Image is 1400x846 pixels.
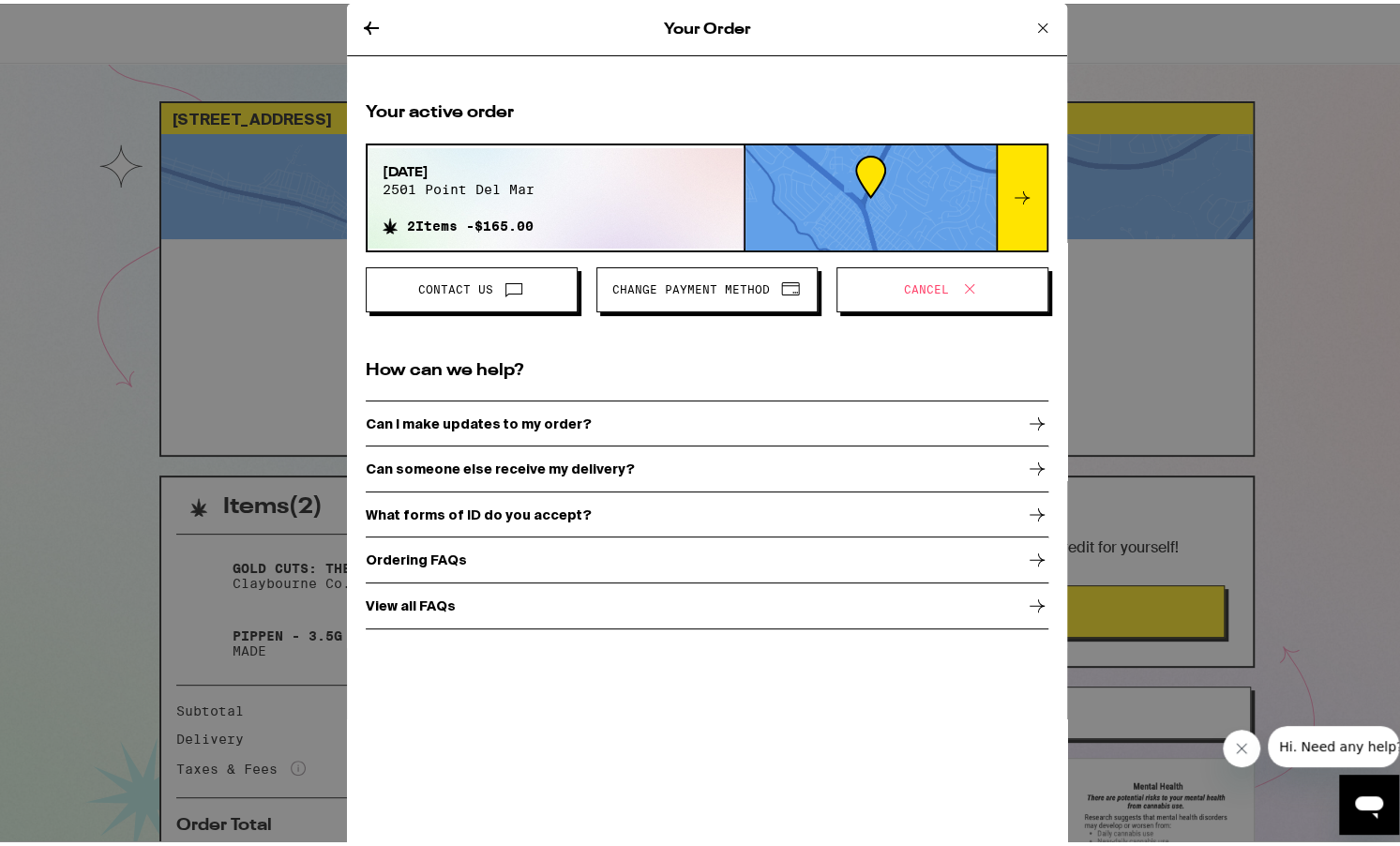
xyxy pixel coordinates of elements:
p: What forms of ID do you accept? [366,504,592,519]
a: Ordering FAQs [366,535,1048,581]
a: Can I make updates to my order? [366,398,1048,444]
a: View all FAQs [366,580,1048,626]
span: 2 Items - $165.00 [407,215,534,230]
p: Can someone else receive my delivery? [366,458,635,473]
button: Change Payment Method [596,264,818,309]
span: Contact Us [418,280,493,292]
iframe: Button to launch messaging window [1339,771,1399,831]
span: Cancel [904,280,949,292]
span: Change Payment Method [612,280,770,292]
p: Ordering FAQs [366,549,467,564]
span: Hi. Need any help? [11,13,135,28]
span: [DATE] [383,159,534,178]
a: Can someone else receive my delivery? [366,444,1048,490]
button: Cancel [836,264,1048,309]
span: 2501 point del mar [383,178,534,193]
iframe: Message from company [1268,722,1399,763]
iframe: Close message [1223,726,1260,763]
h2: Your active order [366,98,1048,121]
p: Can I make updates to my order? [366,413,592,428]
a: What forms of ID do you accept? [366,489,1048,535]
h2: How can we help? [366,355,1048,379]
button: Contact Us [366,264,578,309]
p: View all FAQs [366,595,456,610]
